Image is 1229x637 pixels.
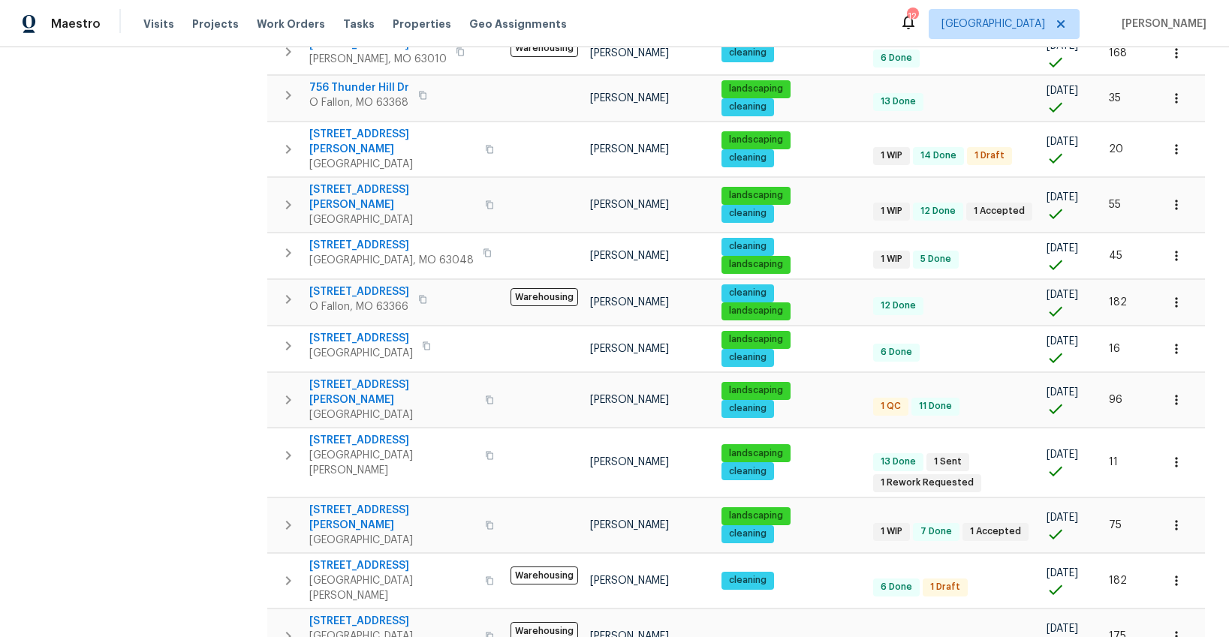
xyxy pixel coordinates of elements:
span: [GEOGRAPHIC_DATA] [309,157,476,172]
span: [GEOGRAPHIC_DATA][PERSON_NAME] [309,448,476,478]
span: 168 [1109,48,1127,59]
span: [DATE] [1047,137,1078,147]
span: Properties [393,17,451,32]
span: Geo Assignments [469,17,567,32]
span: 6 Done [875,581,918,593]
span: [DATE] [1047,192,1078,203]
span: [PERSON_NAME] [590,457,669,467]
span: 13 Done [875,455,922,468]
span: 1 Accepted [964,525,1027,538]
span: [DATE] [1047,512,1078,523]
span: 1 QC [875,400,907,413]
span: 182 [1109,575,1127,586]
span: [PERSON_NAME] [590,144,669,155]
span: 16 [1109,344,1120,354]
span: [PERSON_NAME] [1116,17,1206,32]
span: landscaping [723,333,789,346]
span: [DATE] [1047,449,1078,460]
span: [GEOGRAPHIC_DATA], MO 63048 [309,253,474,268]
span: [PERSON_NAME] [590,297,669,308]
span: [DATE] [1047,387,1078,398]
span: Tasks [343,19,375,29]
span: Maestro [51,17,101,32]
span: [GEOGRAPHIC_DATA][PERSON_NAME] [309,573,476,603]
span: [GEOGRAPHIC_DATA] [309,407,476,422]
span: cleaning [723,47,773,59]
span: cleaning [723,402,773,415]
span: 1 WIP [875,525,908,538]
span: 1 Accepted [968,205,1031,218]
span: 5 Done [914,253,957,266]
span: [STREET_ADDRESS][PERSON_NAME] [309,503,476,533]
span: [PERSON_NAME] [590,251,669,261]
span: landscaping [723,384,789,397]
span: 756 Thunder Hill Dr [309,80,409,95]
span: 182 [1109,297,1127,308]
span: [DATE] [1047,623,1078,634]
span: O Fallon, MO 63366 [309,299,409,314]
span: 1 WIP [875,253,908,266]
span: [PERSON_NAME] [590,200,669,210]
span: 1 WIP [875,149,908,162]
span: 1 Draft [968,149,1011,162]
span: cleaning [723,351,773,364]
span: 1 Sent [928,455,968,468]
span: 13 Done [875,95,922,108]
span: landscaping [723,189,789,202]
span: 11 [1109,457,1118,467]
span: [STREET_ADDRESS][PERSON_NAME] [309,127,476,157]
span: [STREET_ADDRESS] [309,433,476,448]
span: [GEOGRAPHIC_DATA] [941,17,1045,32]
span: landscaping [723,134,789,146]
span: cleaning [723,574,773,587]
span: 45 [1109,251,1122,261]
span: cleaning [723,207,773,220]
span: 1 Rework Requested [875,476,980,489]
span: [DATE] [1047,336,1078,347]
span: landscaping [723,447,789,460]
span: Visits [143,17,174,32]
span: 11 Done [913,400,958,413]
span: [PERSON_NAME] [590,344,669,354]
span: [STREET_ADDRESS] [309,558,476,573]
span: 1 WIP [875,205,908,218]
span: landscaping [723,509,789,522]
span: 14 Done [914,149,962,162]
span: [DATE] [1047,41,1078,51]
span: [PERSON_NAME] [590,520,669,530]
span: [DATE] [1047,568,1078,578]
span: 35 [1109,93,1121,104]
span: [PERSON_NAME] [590,93,669,104]
span: Warehousing [511,288,578,306]
span: [STREET_ADDRESS] [309,331,413,346]
span: cleaning [723,465,773,478]
span: Work Orders [257,17,325,32]
span: Projects [192,17,239,32]
span: cleaning [723,152,773,164]
span: 6 Done [875,52,918,65]
span: 75 [1109,520,1122,530]
span: 7 Done [914,525,958,538]
span: 12 Done [875,299,922,312]
span: O Fallon, MO 63368 [309,95,409,110]
span: landscaping [723,258,789,271]
span: [DATE] [1047,290,1078,300]
span: [STREET_ADDRESS] [309,284,409,299]
span: [STREET_ADDRESS][PERSON_NAME] [309,182,476,212]
span: 96 [1109,395,1122,405]
span: [GEOGRAPHIC_DATA] [309,533,476,548]
span: [STREET_ADDRESS] [309,614,476,629]
span: cleaning [723,240,773,253]
span: [PERSON_NAME] [590,395,669,405]
span: [GEOGRAPHIC_DATA] [309,212,476,227]
span: [STREET_ADDRESS] [309,238,474,253]
span: cleaning [723,287,773,299]
span: [PERSON_NAME] [590,575,669,586]
div: 12 [907,9,917,24]
span: [DATE] [1047,86,1078,96]
span: cleaning [723,527,773,540]
span: Warehousing [511,566,578,584]
span: 20 [1109,144,1123,155]
span: Warehousing [511,39,578,57]
span: [PERSON_NAME], MO 63010 [309,52,447,67]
